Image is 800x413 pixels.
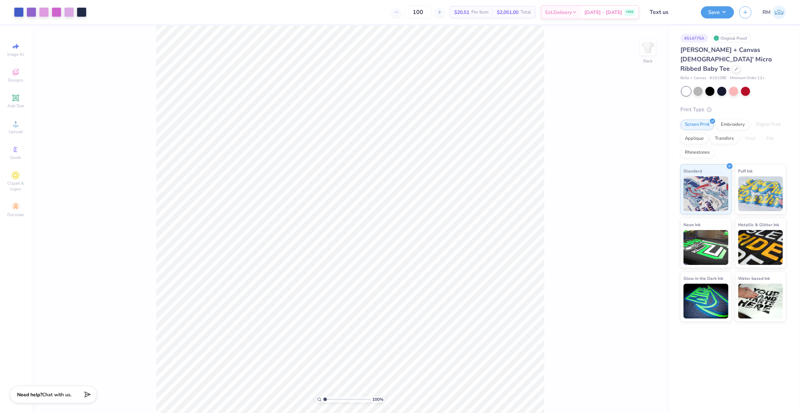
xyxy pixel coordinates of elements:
[738,167,753,175] span: Puff Ink
[680,34,708,43] div: # 514775A
[710,75,726,81] span: # 1010BE
[643,58,652,64] div: Back
[454,9,469,16] span: $20.51
[644,5,696,19] input: Untitled Design
[752,120,785,130] div: Digital Print
[763,6,786,19] a: RM
[712,34,751,43] div: Original Proof
[17,391,42,398] strong: Need help?
[738,221,779,228] span: Metallic & Glitter Ink
[7,103,24,109] span: Add Text
[8,52,24,57] span: Image AI
[404,6,432,18] input: – –
[372,396,383,403] span: 100 %
[521,9,531,16] span: Total
[738,230,783,265] img: Metallic & Glitter Ink
[471,9,488,16] span: Per Item
[701,6,734,18] button: Save
[626,10,634,15] span: FREE
[3,181,28,192] span: Clipart & logos
[8,77,23,83] span: Designs
[683,176,728,211] img: Standard
[683,221,701,228] span: Neon Ink
[10,155,21,160] span: Greek
[584,9,622,16] span: [DATE] - [DATE]
[738,275,770,282] span: Water based Ink
[683,284,728,319] img: Glow in the Dark Ink
[730,75,765,81] span: Minimum Order: 12 +
[680,133,708,144] div: Applique
[772,6,786,19] img: Revati Mahurkar
[738,284,783,319] img: Water based Ink
[680,106,786,114] div: Print Type
[740,133,760,144] div: Vinyl
[680,46,772,73] span: [PERSON_NAME] + Canvas [DEMOGRAPHIC_DATA]' Micro Ribbed Baby Tee
[763,8,771,16] span: RM
[683,275,723,282] span: Glow in the Dark Ink
[680,147,714,158] div: Rhinestones
[9,129,23,135] span: Upload
[738,176,783,211] img: Puff Ink
[680,75,706,81] span: Bella + Canvas
[7,212,24,217] span: Decorate
[762,133,778,144] div: Foil
[716,120,749,130] div: Embroidery
[545,9,572,16] span: Est. Delivery
[641,40,655,54] img: Back
[683,167,702,175] span: Standard
[680,120,714,130] div: Screen Print
[710,133,738,144] div: Transfers
[497,9,518,16] span: $2,051.00
[42,391,72,398] span: Chat with us.
[683,230,728,265] img: Neon Ink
